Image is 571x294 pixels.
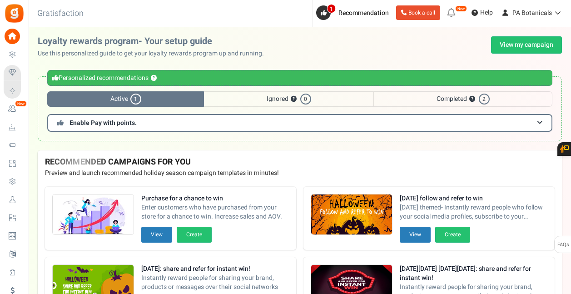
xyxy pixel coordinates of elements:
span: [DATE] themed- Instantly reward people who follow your social media profiles, subscribe to your n... [400,203,547,221]
div: Personalized recommendations [47,70,552,86]
span: 1 [327,4,336,13]
h4: RECOMMENDED CAMPAIGNS FOR YOU [45,158,555,167]
p: Use this personalized guide to get your loyalty rewards program up and running. [38,49,271,58]
span: 1 [130,94,141,105]
img: Gratisfaction [4,3,25,24]
span: Completed [373,91,552,107]
span: FAQs [557,236,569,254]
a: Help [468,5,497,20]
button: Create [177,227,212,243]
span: Instantly reward people for sharing your brand, products or messages over their social networks [141,274,289,292]
button: ? [151,75,157,81]
button: Create [435,227,470,243]
em: New [455,5,467,12]
button: View [141,227,172,243]
strong: Purchase for a chance to win [141,194,289,203]
strong: [DATE][DATE] [DATE][DATE]: share and refer for instant win! [400,264,547,283]
span: Enable Pay with points. [70,118,137,128]
a: View my campaign [491,36,562,54]
h3: Gratisfaction [27,5,94,23]
span: Ignored [204,91,373,107]
img: Recommended Campaigns [53,194,134,235]
em: New [15,100,27,107]
span: Enter customers who have purchased from your store for a chance to win. Increase sales and AOV. [141,203,289,221]
span: 2 [479,94,490,105]
button: View [400,227,431,243]
p: Preview and launch recommended holiday season campaign templates in minutes! [45,169,555,178]
h2: Loyalty rewards program- Your setup guide [38,36,271,46]
img: Recommended Campaigns [311,194,392,235]
strong: [DATE] follow and refer to win [400,194,547,203]
strong: [DATE]: share and refer for instant win! [141,264,289,274]
button: ? [291,96,297,102]
span: Recommendation [338,8,389,18]
a: Book a call [396,5,440,20]
span: 0 [300,94,311,105]
a: New [4,101,25,117]
span: Active [47,91,204,107]
span: Help [478,8,493,17]
span: PA Botanicals [512,8,552,18]
button: ? [469,96,475,102]
a: 1 Recommendation [316,5,392,20]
